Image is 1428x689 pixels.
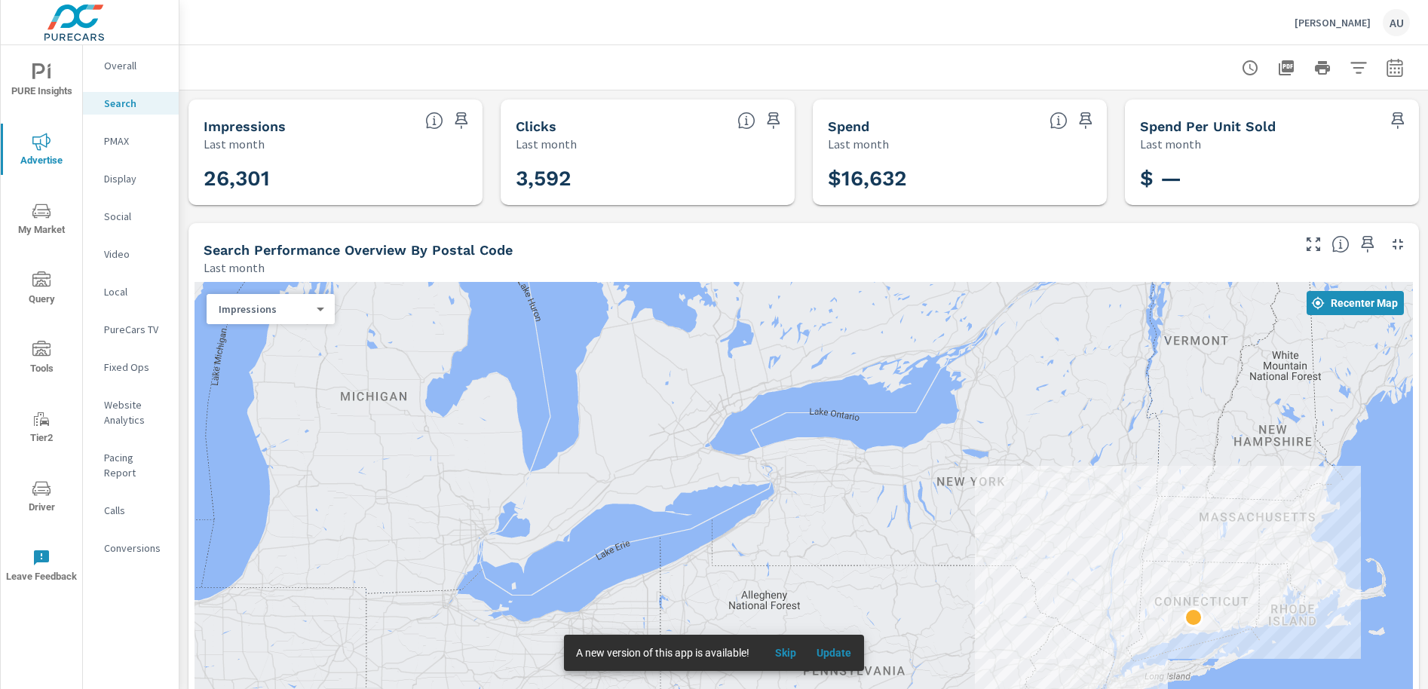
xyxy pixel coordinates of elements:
div: Video [83,243,179,265]
button: Skip [761,641,810,665]
button: Make Fullscreen [1301,232,1325,256]
span: Tier2 [5,410,78,447]
div: Impressions [207,302,323,317]
span: The number of times an ad was shown on your behalf. [425,112,443,130]
button: Update [810,641,858,665]
p: Fixed Ops [104,360,167,375]
span: The amount of money spent on advertising during the period. [1050,112,1068,130]
span: Driver [5,479,78,516]
span: Save this to your personalized report [1386,109,1410,133]
h5: Spend Per Unit Sold [1140,118,1276,134]
span: Query [5,271,78,308]
span: The number of times an ad was clicked by a consumer. [737,112,755,130]
div: Search [83,92,179,115]
h5: Search Performance Overview By Postal Code [204,242,513,258]
p: Local [104,284,167,299]
h3: $16,632 [828,166,1092,191]
p: Video [104,247,167,262]
h3: 26,301 [204,166,467,191]
span: Advertise [5,133,78,170]
button: Apply Filters [1344,53,1374,83]
p: Last month [516,135,577,153]
div: Local [83,280,179,303]
p: Overall [104,58,167,73]
div: Display [83,167,179,190]
h5: Spend [828,118,869,134]
button: Print Report [1307,53,1338,83]
div: PureCars TV [83,318,179,341]
p: Conversions [104,540,167,556]
div: Overall [83,54,179,77]
span: Update [816,646,852,660]
div: Calls [83,499,179,522]
button: Minimize Widget [1386,232,1410,256]
p: Last month [828,135,889,153]
span: A new version of this app is available! [576,647,749,659]
div: Social [83,205,179,228]
span: Save this to your personalized report [761,109,786,133]
span: My Market [5,202,78,239]
span: Recenter Map [1313,296,1398,310]
p: [PERSON_NAME] [1295,16,1371,29]
span: Leave Feedback [5,549,78,586]
p: Search [104,96,167,111]
p: Impressions [219,302,311,316]
div: nav menu [1,45,82,600]
span: Save this to your personalized report [1074,109,1098,133]
button: Select Date Range [1380,53,1410,83]
p: Last month [204,135,265,153]
h3: $ — [1140,166,1404,191]
h5: Impressions [204,118,286,134]
div: AU [1383,9,1410,36]
span: Save this to your personalized report [449,109,473,133]
p: Website Analytics [104,397,167,427]
p: Pacing Report [104,450,167,480]
div: Fixed Ops [83,356,179,378]
span: Tools [5,341,78,378]
h3: 3,592 [516,166,780,191]
span: PURE Insights [5,63,78,100]
p: Last month [1140,135,1201,153]
p: PMAX [104,133,167,149]
div: Website Analytics [83,393,179,431]
p: Social [104,209,167,224]
div: Conversions [83,537,179,559]
p: Calls [104,503,167,518]
span: Save this to your personalized report [1356,232,1380,256]
button: Recenter Map [1307,291,1404,315]
span: Understand Search performance data by postal code. Individual postal codes can be selected and ex... [1331,235,1350,253]
p: PureCars TV [104,322,167,337]
span: Skip [768,646,804,660]
div: Pacing Report [83,446,179,484]
p: Last month [204,259,265,277]
div: PMAX [83,130,179,152]
p: Display [104,171,167,186]
button: "Export Report to PDF" [1271,53,1301,83]
h5: Clicks [516,118,556,134]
